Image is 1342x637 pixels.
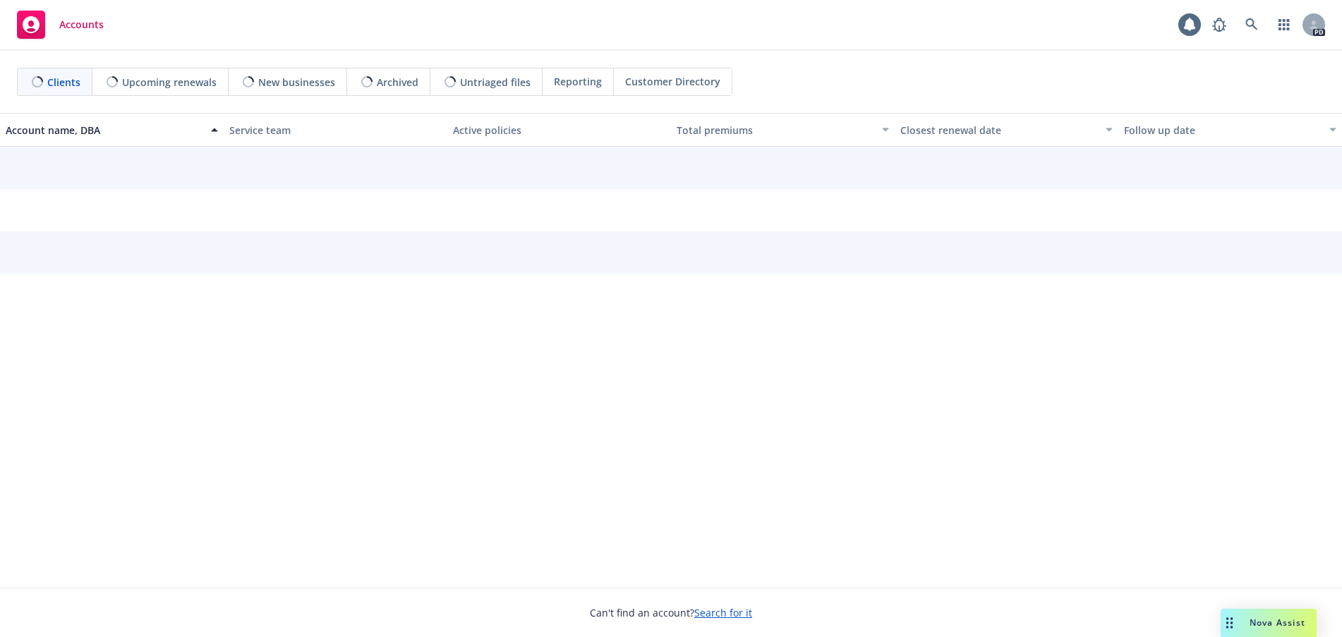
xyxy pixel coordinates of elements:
span: Untriaged files [460,75,531,90]
button: Total premiums [671,113,895,147]
span: Can't find an account? [590,605,752,620]
button: Closest renewal date [895,113,1118,147]
span: Customer Directory [625,74,720,89]
div: Drag to move [1221,609,1238,637]
span: Archived [377,75,418,90]
div: Account name, DBA [6,123,202,138]
div: Service team [229,123,442,138]
span: Reporting [554,74,602,89]
button: Follow up date [1118,113,1342,147]
span: New businesses [258,75,335,90]
div: Active policies [453,123,665,138]
span: Upcoming renewals [122,75,217,90]
a: Search for it [694,606,752,619]
span: Accounts [59,19,104,30]
div: Total premiums [677,123,873,138]
a: Search [1238,11,1266,39]
div: Closest renewal date [900,123,1097,138]
a: Switch app [1270,11,1298,39]
button: Active policies [447,113,671,147]
span: Nova Assist [1250,617,1305,629]
button: Nova Assist [1221,609,1317,637]
span: Clients [47,75,80,90]
a: Report a Bug [1205,11,1233,39]
a: Accounts [11,5,109,44]
button: Service team [224,113,447,147]
div: Follow up date [1124,123,1321,138]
